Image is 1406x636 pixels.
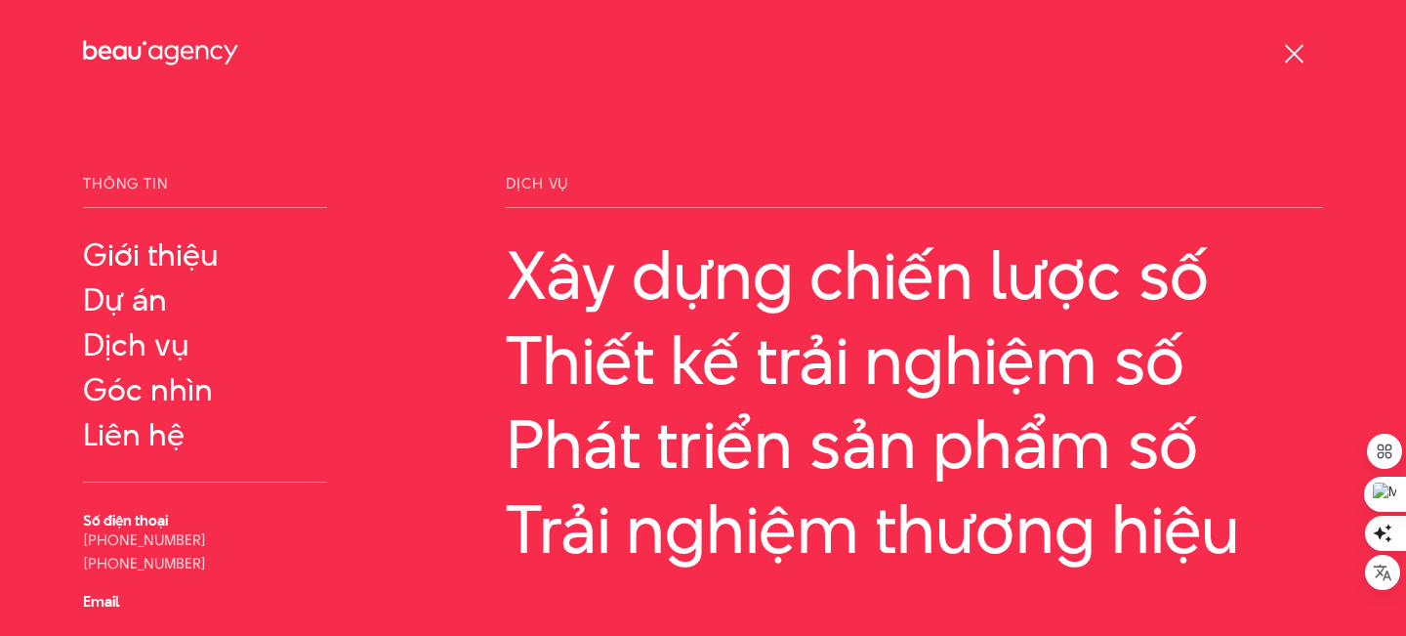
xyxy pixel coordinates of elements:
[83,417,327,452] a: Liên hệ
[83,372,327,407] a: Góc nhìn
[506,406,1323,482] a: Phát triển sản phẩm số
[83,553,206,573] a: [PHONE_NUMBER]
[83,530,206,550] a: [PHONE_NUMBER]
[83,237,327,273] a: Giới thiệu
[506,322,1323,398] a: Thiết kế trải nghiệm số
[83,510,168,530] b: Số điện thoại
[83,591,119,612] b: Email
[506,176,1323,208] span: Dịch vụ
[83,176,327,208] span: Thông tin
[83,282,327,318] a: Dự án
[83,327,327,362] a: Dịch vụ
[506,491,1323,567] a: Trải nghiệm thương hiệu
[506,237,1323,313] a: Xây dựng chiến lược số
